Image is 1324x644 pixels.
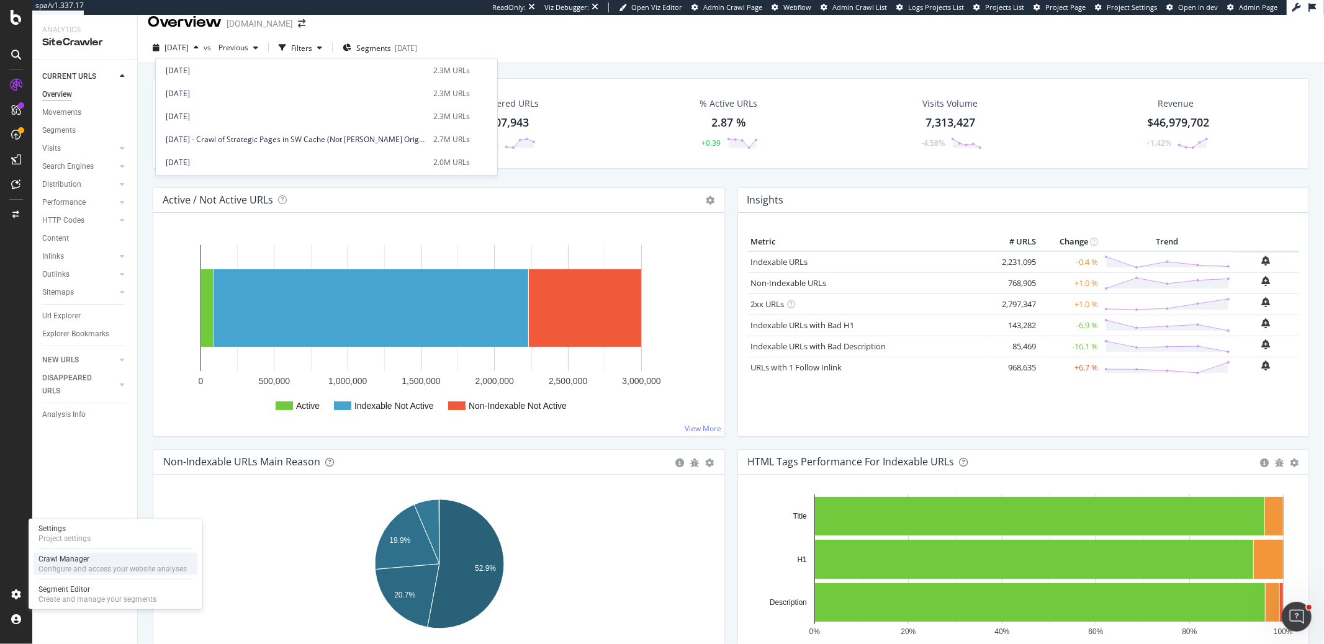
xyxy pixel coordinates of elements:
a: Overview [42,88,128,101]
a: Explorer Bookmarks [42,328,128,341]
div: bell-plus [1262,297,1271,307]
div: 2.3M URLs [433,88,470,99]
text: H1 [797,555,807,564]
div: Url Explorer [42,310,81,323]
a: SettingsProject settings [34,522,197,545]
a: HTTP Codes [42,214,116,227]
svg: A chart. [163,494,715,638]
div: [DATE] [166,157,426,168]
div: 2.3M URLs [433,65,470,76]
div: circle-info [676,458,685,467]
a: Admin Page [1227,2,1277,12]
div: 2.0M URLs [433,157,470,168]
i: Options [706,196,715,205]
a: Admin Crawl Page [691,2,762,12]
span: Admin Page [1239,2,1277,12]
a: Crawl ManagerConfigure and access your website analyses [34,553,197,575]
iframe: Intercom live chat [1282,602,1312,632]
span: Previous [214,42,248,53]
span: Webflow [783,2,811,12]
div: 7,107,943 [479,115,529,131]
div: % Active URLs [700,97,757,110]
div: Sitemaps [42,286,74,299]
a: Indexable URLs with Bad Description [751,341,886,352]
span: Revenue [1158,97,1194,110]
text: 3,000,000 [622,376,660,386]
div: DISAPPEARED URLS [42,372,105,398]
button: Previous [214,38,263,58]
td: +1.0 % [1039,293,1101,315]
div: 2.7M URLs [433,134,470,145]
div: circle-info [1260,458,1269,467]
text: 80% [1182,627,1197,636]
div: 7,313,427 [925,115,975,131]
span: Project Settings [1107,2,1157,12]
td: +1.0 % [1039,272,1101,293]
td: -0.4 % [1039,251,1101,273]
span: Logs Projects List [908,2,964,12]
div: gear [1290,458,1299,467]
text: 2,000,000 [475,376,514,386]
text: Active [296,401,320,411]
div: Segments [42,124,76,137]
text: 52.9% [475,564,496,573]
a: Outlinks [42,268,116,281]
span: Open in dev [1178,2,1218,12]
div: Filters [291,43,312,53]
a: Admin Crawl List [821,2,887,12]
td: 85,469 [989,336,1039,357]
h4: Insights [747,192,784,208]
text: 20.7% [394,591,415,600]
a: Project Settings [1095,2,1157,12]
text: 100% [1274,627,1293,636]
div: bell-plus [1262,276,1271,286]
button: [DATE] [148,38,204,58]
svg: A chart. [748,494,1300,638]
div: Crawl Manager [38,554,187,564]
a: Search Engines [42,160,116,173]
div: Outlinks [42,268,70,281]
th: Trend [1101,233,1233,251]
a: Non-Indexable URLs [751,277,827,288]
div: 2.87 % [711,115,746,131]
div: Distribution [42,178,81,191]
a: Open in dev [1166,2,1218,12]
div: Overview [42,88,72,101]
div: Configure and access your website analyses [38,564,187,574]
div: Analysis Info [42,408,86,421]
a: Analysis Info [42,408,128,421]
div: ReadOnly: [492,2,526,12]
div: Non-Indexable URLs Main Reason [163,455,320,468]
div: [DATE] [166,111,426,122]
div: Inlinks [42,250,64,263]
td: 143,282 [989,315,1039,336]
div: +0.39 [701,138,721,148]
td: 768,905 [989,272,1039,293]
td: -16.1 % [1039,336,1101,357]
div: [DATE] [166,65,426,76]
span: Segments [356,43,391,53]
div: Content [42,232,69,245]
svg: A chart. [163,233,715,426]
a: Url Explorer [42,310,128,323]
span: Admin Crawl Page [703,2,762,12]
a: Projects List [973,2,1024,12]
a: Content [42,232,128,245]
div: HTTP Codes [42,214,84,227]
div: bell-plus [1262,339,1271,349]
div: Overview [148,12,222,33]
a: URLs with 1 Follow Inlink [751,362,842,373]
div: 2.3M URLs [433,111,470,122]
td: 968,635 [989,357,1039,378]
a: CURRENT URLS [42,70,116,83]
a: Open Viz Editor [619,2,682,12]
text: 0% [809,627,820,636]
div: -4.58% [921,138,945,148]
a: Project Page [1034,2,1086,12]
text: Indexable Not Active [354,401,434,411]
span: Projects List [985,2,1024,12]
td: +6.7 % [1039,357,1101,378]
text: Title [793,512,807,521]
text: 500,000 [259,376,290,386]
